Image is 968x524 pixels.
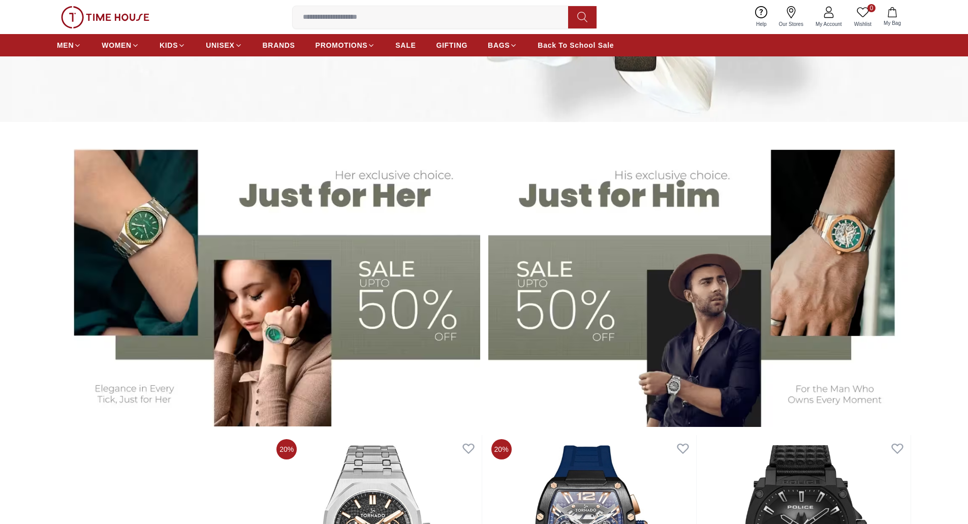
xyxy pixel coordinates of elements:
a: WOMEN [102,36,139,54]
span: SALE [395,40,416,50]
span: 20% [491,439,512,459]
span: UNISEX [206,40,234,50]
a: Help [750,4,773,30]
button: My Bag [878,5,907,29]
a: MEN [57,36,81,54]
a: Our Stores [773,4,809,30]
span: Help [752,20,771,28]
span: My Account [811,20,846,28]
a: 0Wishlist [848,4,878,30]
a: BAGS [488,36,517,54]
span: GIFTING [436,40,467,50]
span: MEN [57,40,74,50]
span: PROMOTIONS [316,40,368,50]
a: GIFTING [436,36,467,54]
span: KIDS [160,40,178,50]
a: KIDS [160,36,185,54]
span: Wishlist [850,20,876,28]
span: 0 [867,4,876,12]
span: WOMEN [102,40,132,50]
span: BAGS [488,40,510,50]
a: UNISEX [206,36,242,54]
span: Back To School Sale [538,40,614,50]
a: SALE [395,36,416,54]
span: BRANDS [263,40,295,50]
img: Men's Watches Banner [488,132,912,426]
span: My Bag [880,19,905,27]
span: Our Stores [775,20,807,28]
img: ... [61,6,149,28]
a: PROMOTIONS [316,36,376,54]
a: Back To School Sale [538,36,614,54]
img: Women's Watches Banner [57,132,480,426]
a: BRANDS [263,36,295,54]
